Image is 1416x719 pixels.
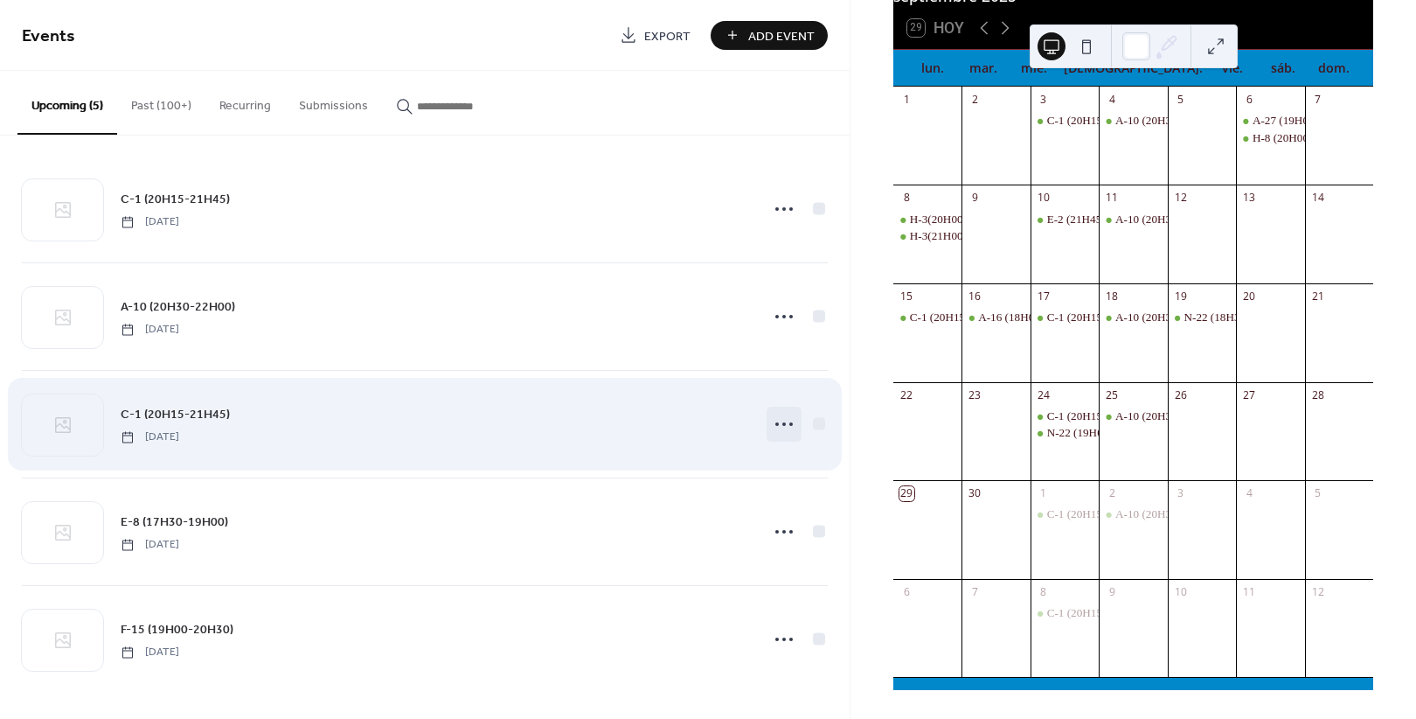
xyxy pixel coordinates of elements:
[1310,290,1325,304] div: 21
[607,21,704,50] a: Export
[910,212,1002,227] div: H-3(20H00-21H00)
[1047,605,1142,621] div: C-1 (20H15-21H45)
[907,50,958,86] div: lun.
[1236,130,1304,146] div: H-8 (20H00-21H00)
[1031,113,1099,129] div: C-1 (20H15-21H45)
[1115,212,1216,227] div: A-10 (20H30-22H00)
[1173,387,1188,402] div: 26
[121,404,230,424] a: C-1 (20H15-21H45)
[1168,310,1236,325] div: N-22 (18H30-20H30)
[968,92,982,107] div: 2
[22,19,75,53] span: Events
[978,310,1079,325] div: A-16 (18H00-19H00)
[1047,212,1141,227] div: E-2 (21H45-22H45)
[899,387,914,402] div: 22
[1036,387,1051,402] div: 24
[1099,408,1167,424] div: A-10 (20H30-22H00)
[899,584,914,599] div: 6
[1036,191,1051,206] div: 10
[910,228,1002,244] div: H-3(21H00-22H00)
[1009,50,1059,86] div: mié.
[1173,92,1188,107] div: 5
[121,429,179,445] span: [DATE]
[1310,387,1325,402] div: 28
[1105,584,1120,599] div: 9
[748,27,815,45] span: Add Event
[121,621,233,639] span: F-15 (19H00-20H30)
[121,406,230,424] span: C-1 (20H15-21H45)
[1310,92,1325,107] div: 7
[1047,310,1142,325] div: C-1 (20H15-21H45)
[958,50,1009,86] div: mar.
[968,486,982,501] div: 30
[121,297,235,317] a: A-10 (20H30-22H00)
[1031,212,1099,227] div: E-2 (21H45-22H45)
[1099,506,1167,522] div: A-10 (20H30-22H00)
[1253,113,1353,129] div: A-27 (19H00-20H00)
[1173,486,1188,501] div: 3
[899,92,914,107] div: 1
[1036,92,1051,107] div: 3
[121,513,228,532] span: E-8 (17H30-19H00)
[121,189,230,209] a: C-1 (20H15-21H45)
[1310,486,1325,501] div: 5
[1242,486,1257,501] div: 4
[1308,50,1359,86] div: dom.
[1105,486,1120,501] div: 2
[205,71,285,133] button: Recurring
[121,298,235,317] span: A-10 (20H30-22H00)
[1310,584,1325,599] div: 12
[1173,584,1188,599] div: 10
[121,322,179,338] span: [DATE]
[1031,506,1099,522] div: C-1 (20H15-21H45)
[899,486,914,501] div: 29
[1236,113,1304,129] div: A-27 (19H00-20H00)
[121,645,179,660] span: [DATE]
[1105,290,1120,304] div: 18
[1173,191,1188,206] div: 12
[1105,92,1120,107] div: 4
[1258,50,1308,86] div: sáb.
[1036,584,1051,599] div: 8
[1047,113,1142,129] div: C-1 (20H15-21H45)
[1207,50,1258,86] div: vie.
[1242,387,1257,402] div: 27
[1242,290,1257,304] div: 20
[1242,584,1257,599] div: 11
[1031,408,1099,424] div: C-1 (20H15-21H45)
[910,310,1004,325] div: C-1 (20H15-21H45)
[1036,290,1051,304] div: 17
[893,310,961,325] div: C-1 (20H15-21H45)
[961,310,1030,325] div: A-16 (18H00-19H00)
[1099,113,1167,129] div: A-10 (20H30-22H00)
[121,214,179,230] span: [DATE]
[17,71,117,135] button: Upcoming (5)
[121,512,228,532] a: E-8 (17H30-19H00)
[121,619,233,639] a: F-15 (19H00-20H30)
[1115,113,1216,129] div: A-10 (20H30-22H00)
[711,21,828,50] button: Add Event
[1031,425,1099,441] div: N-22 (19H00-20H00)
[1047,506,1142,522] div: C-1 (20H15-21H45)
[1036,486,1051,501] div: 1
[1047,425,1148,441] div: N-22 (19H00-20H00)
[1031,605,1099,621] div: C-1 (20H15-21H45)
[1173,290,1188,304] div: 19
[1242,191,1257,206] div: 13
[1115,310,1216,325] div: A-10 (20H30-22H00)
[1031,310,1099,325] div: C-1 (20H15-21H45)
[899,191,914,206] div: 8
[644,27,691,45] span: Export
[1115,506,1216,522] div: A-10 (20H30-22H00)
[121,191,230,209] span: C-1 (20H15-21H45)
[1115,408,1216,424] div: A-10 (20H30-22H00)
[893,212,961,227] div: H-3(20H00-21H00)
[1183,310,1284,325] div: N-22 (18H30-20H30)
[1059,50,1207,86] div: [DEMOGRAPHIC_DATA].
[1047,408,1142,424] div: C-1 (20H15-21H45)
[1310,191,1325,206] div: 14
[121,537,179,553] span: [DATE]
[117,71,205,133] button: Past (100+)
[1099,310,1167,325] div: A-10 (20H30-22H00)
